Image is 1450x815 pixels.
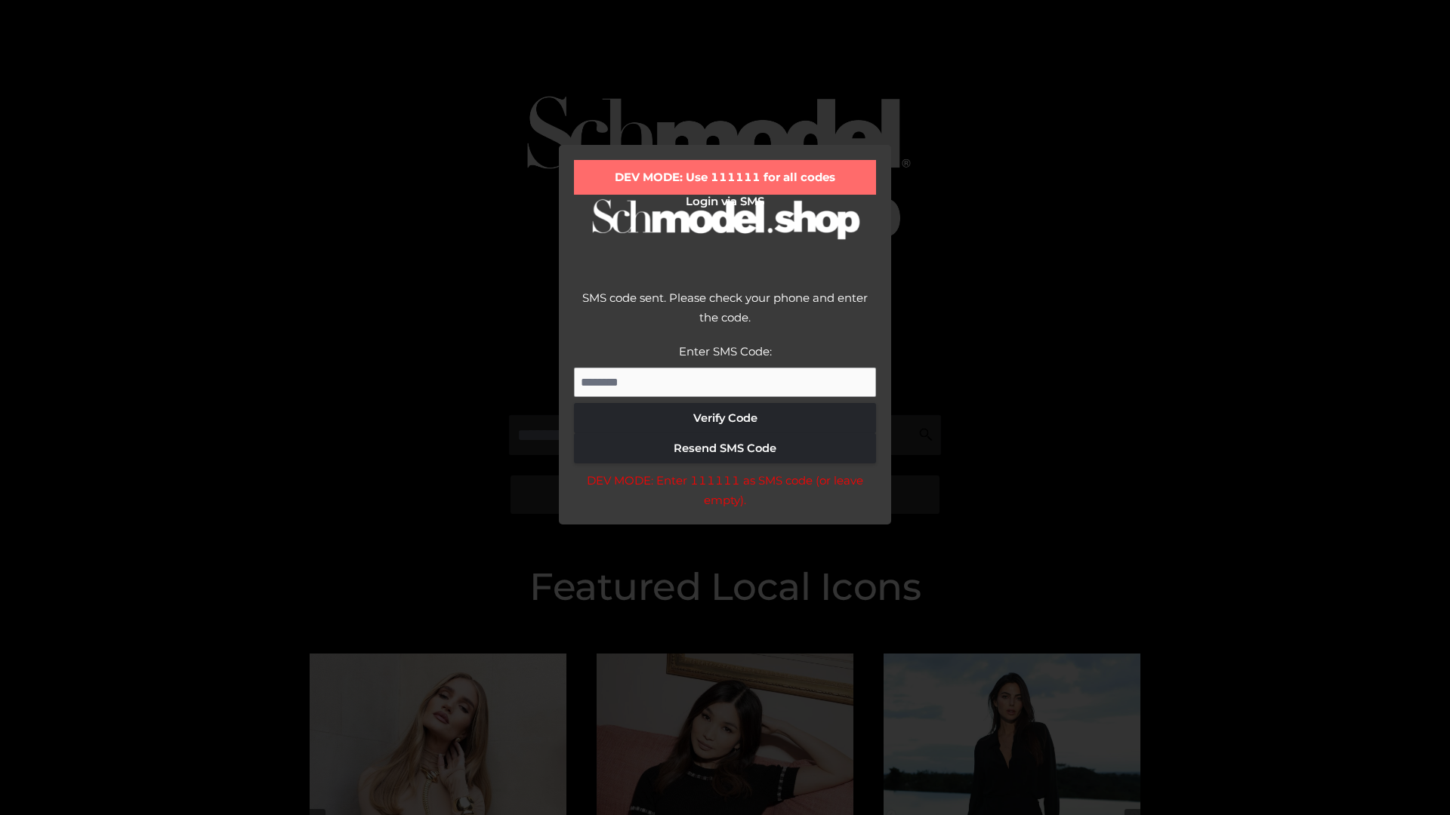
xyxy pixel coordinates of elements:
[574,288,876,342] div: SMS code sent. Please check your phone and enter the code.
[574,160,876,195] div: DEV MODE: Use 111111 for all codes
[574,433,876,463] button: Resend SMS Code
[574,471,876,509] div: DEV MODE: Enter 111111 as SMS code (or leave empty).
[679,344,772,358] label: Enter SMS Code:
[574,195,876,208] h2: Login via SMS
[574,403,876,433] button: Verify Code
